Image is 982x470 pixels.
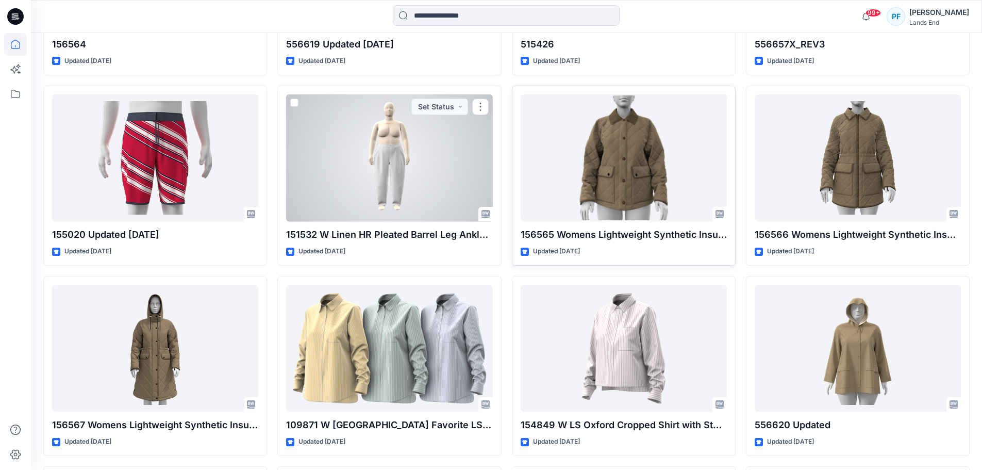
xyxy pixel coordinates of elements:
[286,418,492,432] p: 109871 W [GEOGRAPHIC_DATA] Favorite LS Shirt
[533,56,580,67] p: Updated [DATE]
[755,285,961,412] a: 556620 Updated
[755,418,961,432] p: 556620 Updated
[521,94,727,222] a: 156565 Womens Lightweight Synthetic Insulated A-Line Jacket
[64,436,111,447] p: Updated [DATE]
[866,9,881,17] span: 99+
[64,246,111,257] p: Updated [DATE]
[64,56,111,67] p: Updated [DATE]
[52,285,258,412] a: 156567 Womens Lightweight Synthetic Insulated Coat
[286,285,492,412] a: 109871 W Oxford Favorite LS Shirt
[755,228,961,242] p: 156566 Womens Lightweight Synthetic Insulated Barn Jacket
[52,418,258,432] p: 156567 Womens Lightweight Synthetic Insulated Coat
[909,6,969,19] div: [PERSON_NAME]
[298,56,345,67] p: Updated [DATE]
[533,436,580,447] p: Updated [DATE]
[298,246,345,257] p: Updated [DATE]
[755,37,961,52] p: 556657X_REV3
[52,94,258,222] a: 155020 Updated 12SEP
[521,285,727,412] a: 154849 W LS Oxford Cropped Shirt with Step Hem
[767,246,814,257] p: Updated [DATE]
[52,228,258,242] p: 155020 Updated [DATE]
[52,37,258,52] p: 156564
[909,19,969,26] div: Lands End
[298,436,345,447] p: Updated [DATE]
[286,37,492,52] p: 556619 Updated [DATE]
[521,418,727,432] p: 154849 W LS Oxford Cropped Shirt with Step Hem
[755,94,961,222] a: 156566 Womens Lightweight Synthetic Insulated Barn Jacket
[521,37,727,52] p: 515426
[533,246,580,257] p: Updated [DATE]
[767,56,814,67] p: Updated [DATE]
[286,228,492,242] p: 151532 W Linen HR Pleated Barrel Leg Ankle Pant_REV2
[887,7,905,26] div: PF
[286,94,492,222] a: 151532 W Linen HR Pleated Barrel Leg Ankle Pant_REV2
[521,228,727,242] p: 156565 Womens Lightweight Synthetic Insulated A-Line Jacket
[767,436,814,447] p: Updated [DATE]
